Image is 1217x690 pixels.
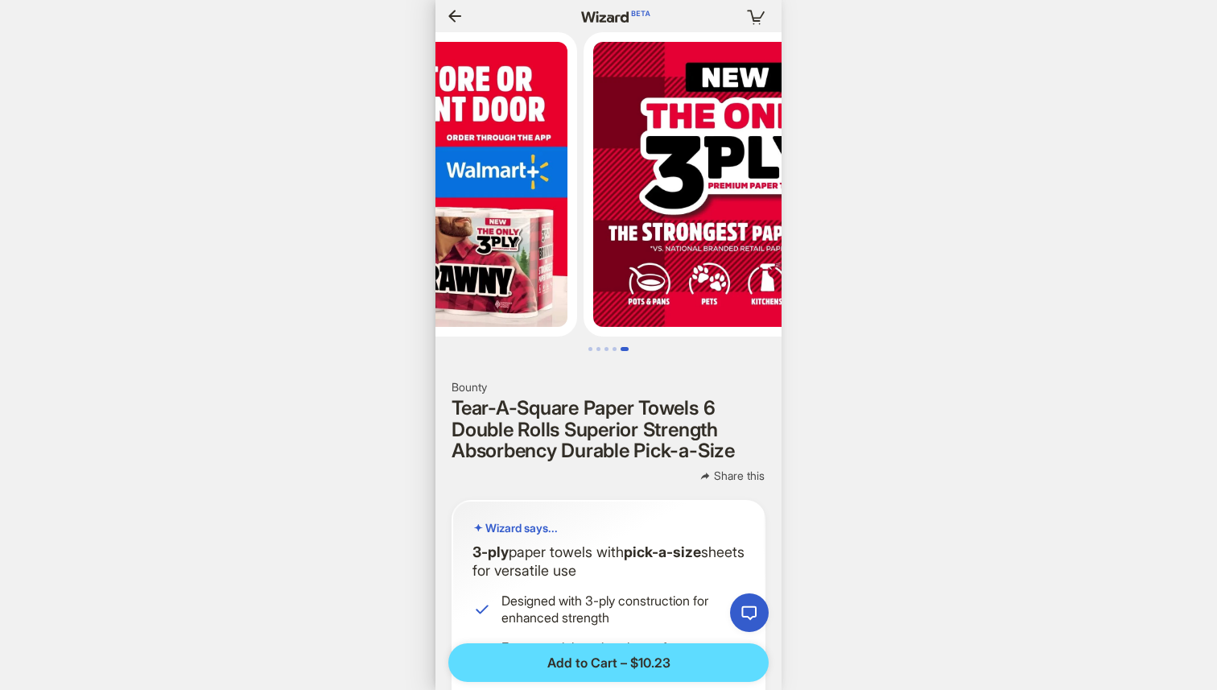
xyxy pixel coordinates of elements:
h2: Bounty [452,380,765,395]
button: Go to slide 4 [613,347,617,351]
img: Tear-A-Square Paper Towels 6 Double Rolls Superior Strength Absorbency Durable Pick-a-Size Tear-A... [584,32,888,337]
span: Share this [714,469,765,483]
h1: Tear-A-Square Paper Towels 6 Double Rolls Superior Strength Absorbency Durable Pick-a-Size [452,398,765,461]
p: paper towels with sheets for versatile use [472,543,745,581]
span: Wizard says... [485,521,558,535]
b: pick-a-size [624,543,701,560]
span: Add to Cart – $10.23 [547,655,670,671]
button: Go to slide 2 [596,347,600,351]
button: Add to Cart – $10.23 [448,643,769,682]
button: Go to slide 3 [604,347,608,351]
button: Go to slide 1 [588,347,592,351]
button: Go to slide 5 [621,347,629,351]
b: 3-ply [472,543,509,560]
span: Designed with 3-ply construction for enhanced strength [501,593,745,626]
button: Share this [687,468,778,484]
